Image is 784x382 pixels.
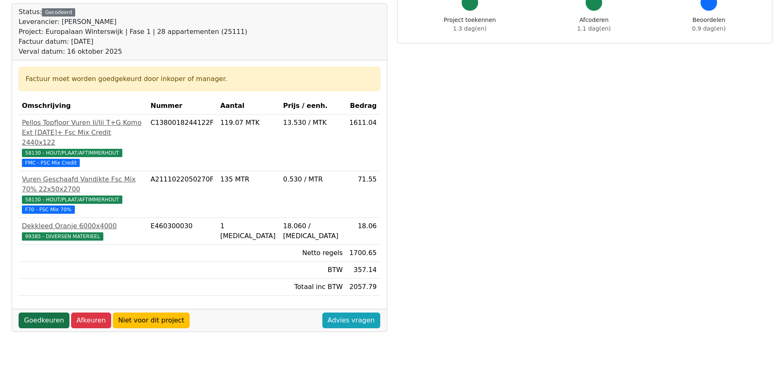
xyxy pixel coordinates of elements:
div: Factuur moet worden goedgekeurd door inkoper of manager. [26,74,373,84]
a: Advies vragen [322,313,380,328]
span: FMC - FSC Mix Credit [22,159,80,167]
span: 58130 - HOUT/PLAAT/AFTIMMERHOUT [22,149,122,157]
div: Status: [19,7,248,57]
a: Afkeuren [71,313,111,328]
a: Niet voor dit project [113,313,190,328]
div: Afcoderen [577,16,611,33]
div: 135 MTR [220,174,276,184]
div: Dekkleed Oranje 6000x4000 [22,221,144,231]
td: 357.14 [346,262,380,279]
td: 18.06 [346,218,380,245]
div: 13.530 / MTK [283,118,343,128]
div: Beoordelen [692,16,726,33]
div: 1 [MEDICAL_DATA] [220,221,276,241]
div: Verval datum: 16 oktober 2025 [19,47,248,57]
td: 2057.79 [346,279,380,296]
span: 99385 - DIVERSEN MATERIEEL [22,232,103,241]
th: Aantal [217,98,280,115]
div: Project toekennen [444,16,496,33]
span: 58130 - HOUT/PLAAT/AFTIMMERHOUT [22,196,122,204]
a: Vuren Geschaafd Vandikte Fsc Mix 70% 22x50x270058130 - HOUT/PLAAT/AFTIMMERHOUT F70 - FSC Mix 70% [22,174,144,214]
div: Project: Europalaan Winterswijk | Fase 1 | 28 appartementen (25111) [19,27,248,37]
div: 0.530 / MTR [283,174,343,184]
th: Prijs / eenh. [280,98,346,115]
a: Pellos Topfloor Vuren Ii/Iii T+G Komo Ext [DATE]+ Fsc Mix Credit 2440x12258130 - HOUT/PLAAT/AFTIM... [22,118,144,167]
td: 71.55 [346,171,380,218]
td: BTW [280,262,346,279]
td: 1700.65 [346,245,380,262]
div: 18.060 / [MEDICAL_DATA] [283,221,343,241]
div: Pellos Topfloor Vuren Ii/Iii T+G Komo Ext [DATE]+ Fsc Mix Credit 2440x122 [22,118,144,148]
th: Bedrag [346,98,380,115]
span: F70 - FSC Mix 70% [22,205,75,214]
div: Factuur datum: [DATE] [19,37,248,47]
th: Nummer [147,98,217,115]
span: 1.1 dag(en) [577,25,611,32]
a: Dekkleed Oranje 6000x400099385 - DIVERSEN MATERIEEL [22,221,144,241]
th: Omschrijving [19,98,147,115]
td: E460300030 [147,218,217,245]
div: Gecodeerd [42,8,75,17]
div: 119.07 MTK [220,118,276,128]
a: Goedkeuren [19,313,69,328]
td: A2111022050270F [147,171,217,218]
td: C1380018244122F [147,115,217,171]
div: Leverancier: [PERSON_NAME] [19,17,248,27]
td: Netto regels [280,245,346,262]
span: 1.3 dag(en) [453,25,486,32]
span: 0.9 dag(en) [692,25,726,32]
td: 1611.04 [346,115,380,171]
div: Vuren Geschaafd Vandikte Fsc Mix 70% 22x50x2700 [22,174,144,194]
td: Totaal inc BTW [280,279,346,296]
